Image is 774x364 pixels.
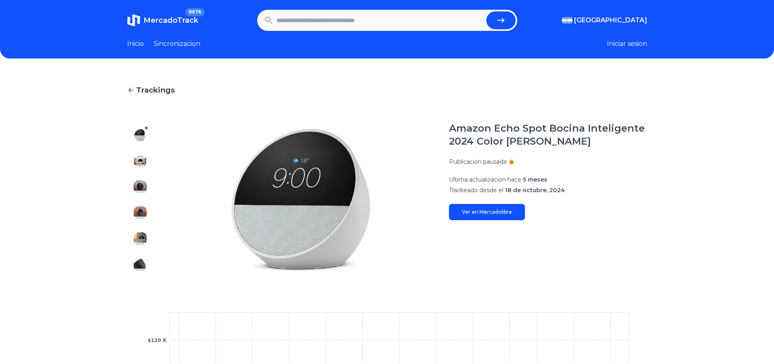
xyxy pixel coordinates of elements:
[607,39,647,49] button: Iniciar sesion
[523,176,547,183] span: 5 meses
[562,17,572,24] img: Argentina
[449,122,647,148] h1: Amazon Echo Spot Bocina Inteligente 2024 Color [PERSON_NAME]
[127,14,140,27] img: MercadoTrack
[134,232,147,245] img: Amazon Echo Spot Bocina Inteligente 2024 Color Blanco
[169,122,433,278] img: Amazon Echo Spot Bocina Inteligente 2024 Color Blanco
[574,15,647,25] span: [GEOGRAPHIC_DATA]
[127,84,647,96] a: Trackings
[134,128,147,141] img: Amazon Echo Spot Bocina Inteligente 2024 Color Blanco
[449,176,521,183] span: Ultima actualizacion hace
[134,258,147,271] img: Amazon Echo Spot Bocina Inteligente 2024 Color Blanco
[127,14,198,27] a: MercadoTrackBETA
[185,8,204,16] span: BETA
[134,180,147,193] img: Amazon Echo Spot Bocina Inteligente 2024 Color Blanco
[147,338,167,343] tspan: $120 K
[154,39,200,49] a: Sincronizacion
[449,186,503,194] span: Trackeado desde el
[143,16,198,25] span: MercadoTrack
[127,39,144,49] a: Inicio
[449,158,507,166] p: Publicacion pausada
[136,84,175,96] span: Trackings
[134,206,147,219] img: Amazon Echo Spot Bocina Inteligente 2024 Color Blanco
[134,154,147,167] img: Amazon Echo Spot Bocina Inteligente 2024 Color Blanco
[505,186,565,194] span: 18 de octubre, 2024
[562,15,647,25] button: [GEOGRAPHIC_DATA]
[449,204,525,220] a: Ver en Mercadolibre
